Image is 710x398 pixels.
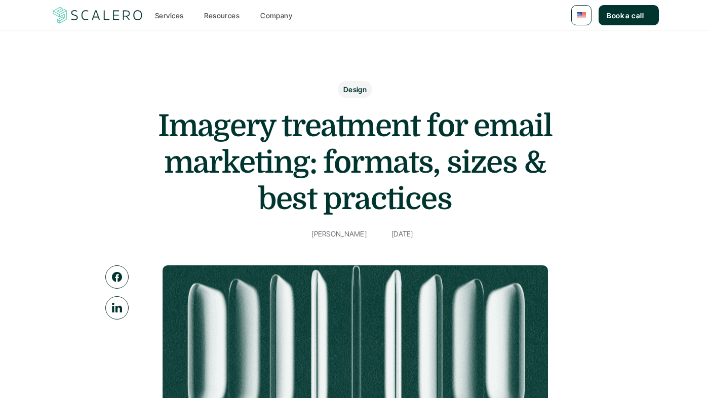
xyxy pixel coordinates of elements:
[155,10,183,21] p: Services
[599,5,659,25] a: Book a call
[152,108,558,217] h1: Imagery treatment for email marketing: formats, sizes & best practices
[260,10,292,21] p: Company
[391,227,413,240] p: [DATE]
[343,84,367,95] p: Design
[311,227,367,240] p: [PERSON_NAME]
[51,6,144,25] img: Scalero company logo
[204,10,240,21] p: Resources
[51,6,144,24] a: Scalero company logo
[607,10,644,21] p: Book a call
